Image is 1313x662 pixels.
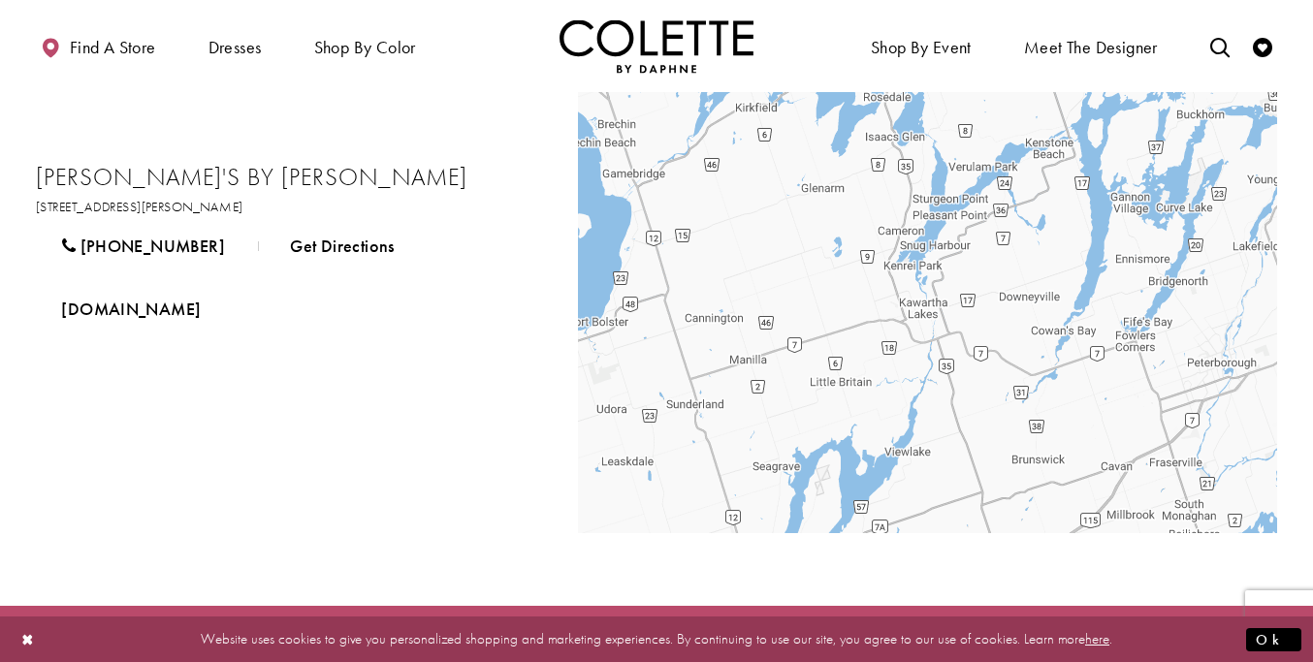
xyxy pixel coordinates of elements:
span: Shop By Event [866,19,977,73]
span: [PHONE_NUMBER] [80,235,225,257]
button: Close Dialog [12,622,45,656]
img: Colette by Daphne [560,19,753,73]
span: Meet the designer [1024,38,1158,57]
a: Meet the designer [1019,19,1163,73]
span: [STREET_ADDRESS][PERSON_NAME] [36,198,243,215]
a: Toggle search [1205,19,1234,73]
span: Shop by color [314,38,416,57]
span: Dresses [208,38,262,57]
a: Opens in new tab [36,285,226,333]
span: Shop by color [309,19,421,73]
h2: [PERSON_NAME]'s by [PERSON_NAME] [36,163,540,192]
p: Website uses cookies to give you personalized shopping and marketing experiences. By continuing t... [140,626,1173,652]
a: Opens in new tab [36,198,243,215]
span: Dresses [204,19,267,73]
div: Map with Store locations [578,92,1277,533]
a: Check Wishlist [1248,19,1277,73]
a: Get Directions [265,222,420,270]
button: Submit Dialog [1246,627,1301,651]
a: [PHONE_NUMBER] [36,222,250,270]
span: [DOMAIN_NAME] [61,298,201,320]
a: here [1085,629,1109,648]
a: Visit Home Page [560,19,753,73]
a: Find a store [36,19,160,73]
span: Get Directions [290,235,394,257]
span: Shop By Event [871,38,972,57]
span: Find a store [70,38,156,57]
